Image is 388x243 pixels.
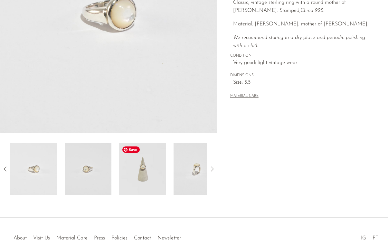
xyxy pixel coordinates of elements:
[111,236,128,241] a: Policies
[233,79,375,87] span: Size: 5.5
[122,146,140,153] span: Save
[65,143,111,195] img: Round Mother of Pearl Ring
[56,236,88,241] a: Material Care
[134,236,151,241] a: Contact
[230,53,375,59] span: CONDITION
[230,73,375,79] span: DIMENSIONS
[94,236,105,241] a: Press
[233,20,375,29] p: Material: [PERSON_NAME], mother of [PERSON_NAME].
[33,236,50,241] a: Visit Us
[233,59,375,67] span: Very good; light vintage wear.
[361,236,366,241] a: IG
[358,230,382,243] ul: Social Medias
[300,8,324,13] em: China 925.
[10,230,184,243] ul: Quick links
[174,143,220,195] img: Round Mother of Pearl Ring
[119,143,166,195] img: Round Mother of Pearl Ring
[10,143,57,195] img: Round Mother of Pearl Ring
[233,35,365,49] i: We recommend storing in a dry place and periodic polishing with a cloth.
[373,236,378,241] a: PT
[230,94,259,99] button: MATERIAL CARE
[14,236,27,241] a: About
